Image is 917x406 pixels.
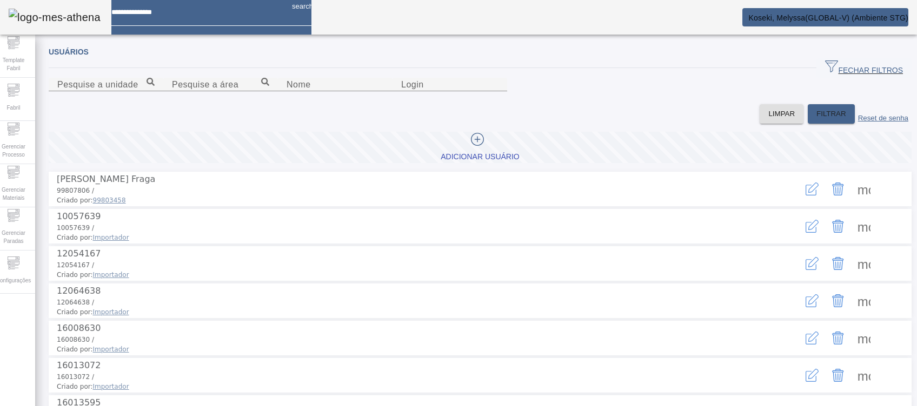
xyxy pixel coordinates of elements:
[57,336,94,343] span: 16008630 /
[49,132,912,163] button: Adicionar Usuário
[57,78,155,91] input: Number
[808,104,855,124] button: FILTRAR
[57,307,767,317] span: Criado por:
[93,383,129,390] span: Importador
[57,195,767,205] span: Criado por:
[57,373,94,381] span: 16013072 /
[93,197,126,204] span: 99803458
[172,80,238,89] mat-label: Pesquise a área
[57,224,94,232] span: 10057639 /
[57,323,101,333] span: 16008630
[172,78,269,91] input: Number
[57,211,101,221] span: 10057639
[57,187,94,194] span: 99807806 /
[57,299,94,306] span: 12064638 /
[851,251,877,276] button: Mais
[57,174,155,184] span: [PERSON_NAME] Fraga
[851,288,877,314] button: Mais
[93,271,129,279] span: Importador
[3,100,23,115] span: Fabril
[825,325,851,351] button: Delete
[287,80,311,89] mat-label: Nome
[816,58,912,78] button: FECHAR FILTROS
[441,152,519,163] div: Adicionar Usuário
[851,362,877,388] button: Mais
[57,261,94,269] span: 12054167 /
[57,248,101,259] span: 12054167
[748,13,908,22] span: Koseki, Melyssa(GLOBAL-V) (Ambiente STG)
[851,325,877,351] button: Mais
[93,308,129,316] span: Importador
[57,344,767,354] span: Criado por:
[49,48,89,56] span: Usuários
[57,270,767,280] span: Criado por:
[57,233,767,242] span: Criado por:
[57,360,101,370] span: 16013072
[825,60,903,76] span: FECHAR FILTROS
[93,234,129,241] span: Importador
[825,176,851,202] button: Delete
[816,109,846,119] span: FILTRAR
[57,382,767,391] span: Criado por:
[825,362,851,388] button: Delete
[401,80,424,89] mat-label: Login
[855,104,912,124] button: Reset de senha
[825,213,851,239] button: Delete
[768,109,795,119] span: LIMPAR
[93,346,129,353] span: Importador
[851,176,877,202] button: Mais
[825,251,851,276] button: Delete
[57,80,138,89] mat-label: Pesquise a unidade
[9,9,101,26] img: logo-mes-athena
[825,288,851,314] button: Delete
[760,104,803,124] button: LIMPAR
[858,114,908,122] label: Reset de senha
[57,286,101,296] span: 12064638
[851,213,877,239] button: Mais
